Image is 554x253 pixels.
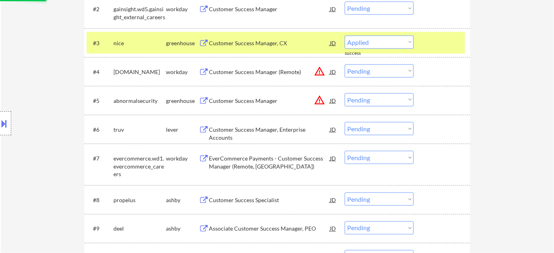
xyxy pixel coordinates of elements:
div: workday [166,5,199,13]
button: warning_amber [314,94,325,106]
div: deel [113,225,166,233]
div: nice [113,39,166,47]
div: #9 [93,225,107,233]
div: ashby [166,225,199,233]
div: #3 [93,39,107,47]
div: Customer Success Manager, CX [209,39,330,47]
button: warning_amber [314,66,325,77]
div: Customer Success Manager, Enterprise Accounts [209,126,330,141]
div: greenhouse [166,97,199,105]
div: lever [166,126,199,134]
div: Customer Success Manager [209,97,330,105]
div: workday [166,68,199,76]
div: Customer Success Manager (Remote) [209,68,330,76]
div: Customer Success Manager [209,5,330,13]
div: Associate Customer Success Manager, PEO [209,225,330,233]
div: JD [329,151,337,165]
div: JD [329,2,337,16]
div: JD [329,193,337,207]
div: EverCommerce Payments - Customer Success Manager (Remote, [GEOGRAPHIC_DATA]) [209,155,330,170]
div: workday [166,155,199,163]
div: JD [329,36,337,50]
div: JD [329,122,337,137]
div: gainsight.wd5.gainsight_external_careers [113,5,166,21]
div: JD [329,221,337,236]
div: propelus [113,196,166,204]
div: #2 [93,5,107,13]
div: #8 [93,196,107,204]
div: greenhouse [166,39,199,47]
div: Customer Success Specialist [209,196,330,204]
div: success [345,50,377,57]
div: JD [329,93,337,108]
div: ashby [166,196,199,204]
div: JD [329,64,337,79]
